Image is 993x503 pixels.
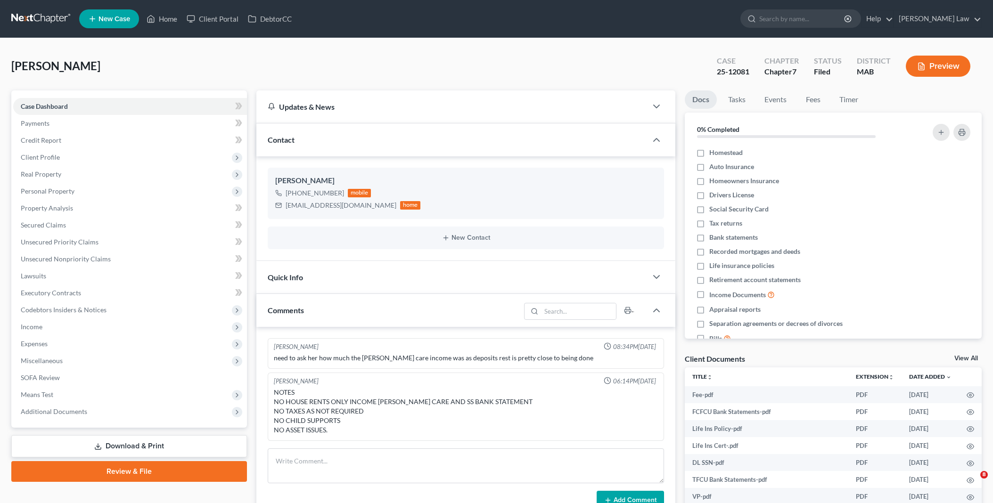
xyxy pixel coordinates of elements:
div: Status [814,56,842,66]
span: Unsecured Nonpriority Claims [21,255,111,263]
i: unfold_more [707,374,713,380]
div: [PHONE_NUMBER] [286,188,344,198]
div: [PERSON_NAME] [274,342,319,351]
i: unfold_more [888,374,894,380]
a: Tasks [721,90,753,109]
div: Chapter [764,56,799,66]
td: [DATE] [902,471,959,488]
span: Contact [268,135,295,144]
div: Case [717,56,749,66]
span: Secured Claims [21,221,66,229]
span: New Case [98,16,130,23]
td: FCFCU Bank Statements-pdf [685,403,848,420]
span: Social Security Card [709,204,769,214]
a: Review & File [11,461,247,482]
span: Codebtors Insiders & Notices [21,306,107,314]
div: MAB [857,66,891,77]
a: Timer [832,90,866,109]
span: Means Test [21,390,53,398]
a: Unsecured Priority Claims [13,234,247,251]
td: PDF [848,437,902,454]
span: Payments [21,119,49,127]
span: Client Profile [21,153,60,161]
a: Events [757,90,794,109]
button: New Contact [275,234,657,242]
span: Quick Info [268,273,303,282]
span: Personal Property [21,187,74,195]
a: View All [954,355,978,362]
a: SOFA Review [13,369,247,386]
strong: 0% Completed [697,125,739,133]
span: [PERSON_NAME] [11,59,100,73]
input: Search... [542,303,616,319]
span: Bills [709,334,722,343]
span: Separation agreements or decrees of divorces [709,319,843,328]
span: Real Property [21,170,61,178]
a: Property Analysis [13,200,247,217]
span: Unsecured Priority Claims [21,238,98,246]
td: Life Ins Policy-pdf [685,420,848,437]
a: DebtorCC [243,10,296,27]
span: Recorded mortgages and deeds [709,247,800,256]
span: Drivers License [709,190,754,200]
iframe: Intercom live chat [961,471,984,494]
span: SOFA Review [21,373,60,381]
td: PDF [848,403,902,420]
a: Executory Contracts [13,284,247,301]
div: [EMAIL_ADDRESS][DOMAIN_NAME] [286,201,396,210]
div: Client Documents [685,354,745,364]
span: 06:14PM[DATE] [613,377,656,386]
i: expand_more [946,374,952,380]
td: [DATE] [902,386,959,403]
button: Preview [906,56,970,77]
td: Life Ins Cert-.pdf [685,437,848,454]
td: [DATE] [902,403,959,420]
span: Property Analysis [21,204,73,212]
div: 25-12081 [717,66,749,77]
td: [DATE] [902,420,959,437]
td: [DATE] [902,437,959,454]
a: [PERSON_NAME] Law [894,10,981,27]
a: Titleunfold_more [692,373,713,380]
span: Credit Report [21,136,61,144]
div: need to ask her how much the [PERSON_NAME] care income was as deposits rest is pretty close to be... [274,353,658,363]
span: Homeowners Insurance [709,176,779,186]
span: Miscellaneous [21,357,63,365]
span: 7 [792,67,796,76]
a: Credit Report [13,132,247,149]
span: Lawsuits [21,272,46,280]
span: Bank statements [709,233,758,242]
a: Fees [798,90,828,109]
a: Home [142,10,182,27]
span: 08:34PM[DATE] [613,342,656,351]
div: [PERSON_NAME] [275,175,657,187]
span: Executory Contracts [21,289,81,297]
a: Help [862,10,893,27]
div: District [857,56,891,66]
div: mobile [348,189,371,197]
span: Case Dashboard [21,102,68,110]
td: [DATE] [902,454,959,471]
div: Updates & News [268,102,636,112]
a: Payments [13,115,247,132]
input: Search by name... [759,10,845,27]
div: NOTES NO HOUSE RENTS ONLY INCOME [PERSON_NAME] CARE AND SS BANK STATEMENT NO TAXES AS NOT REQUIRE... [274,388,658,435]
div: home [400,201,421,210]
div: Chapter [764,66,799,77]
span: Appraisal reports [709,305,761,314]
span: Additional Documents [21,407,87,415]
td: PDF [848,471,902,488]
div: Filed [814,66,842,77]
span: Tax returns [709,219,742,228]
span: Income [21,323,42,331]
span: Retirement account statements [709,275,801,284]
td: PDF [848,454,902,471]
a: Unsecured Nonpriority Claims [13,251,247,268]
span: Homestead [709,148,743,157]
td: Fee-pdf [685,386,848,403]
td: PDF [848,386,902,403]
span: 8 [980,471,988,479]
a: Case Dashboard [13,98,247,115]
a: Client Portal [182,10,243,27]
a: Lawsuits [13,268,247,284]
